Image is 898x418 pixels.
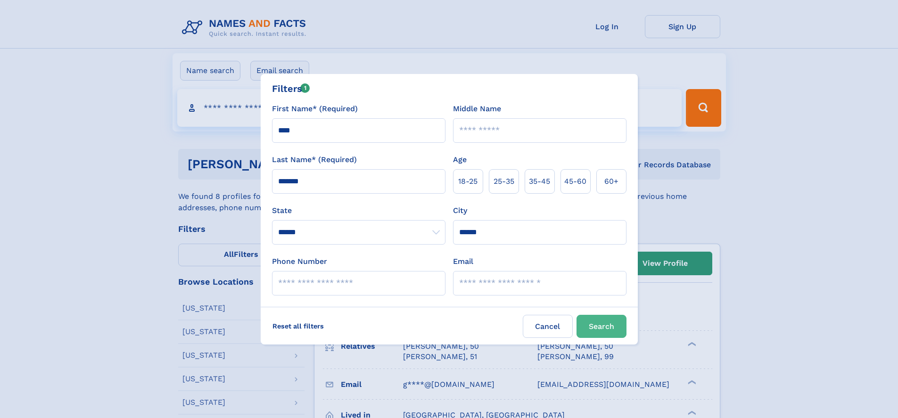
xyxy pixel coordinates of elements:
label: Phone Number [272,256,327,267]
label: Cancel [523,315,573,338]
label: City [453,205,467,216]
label: Last Name* (Required) [272,154,357,165]
label: Age [453,154,467,165]
label: State [272,205,445,216]
span: 45‑60 [564,176,586,187]
label: First Name* (Required) [272,103,358,115]
span: 60+ [604,176,618,187]
div: Filters [272,82,310,96]
label: Reset all filters [266,315,330,337]
span: 18‑25 [458,176,478,187]
button: Search [577,315,626,338]
label: Email [453,256,473,267]
span: 25‑35 [494,176,514,187]
span: 35‑45 [529,176,550,187]
label: Middle Name [453,103,501,115]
